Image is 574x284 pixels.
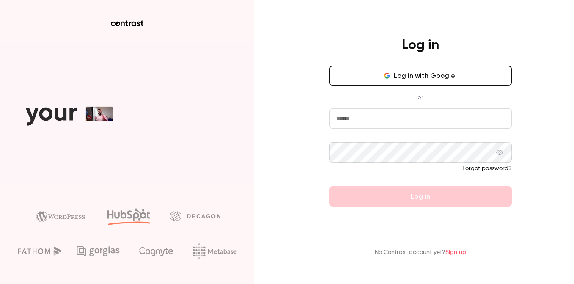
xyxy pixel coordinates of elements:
h4: Log in [402,37,439,54]
a: Forgot password? [462,165,512,171]
img: decagon [170,211,220,221]
button: Log in with Google [329,66,512,86]
p: No Contrast account yet? [375,248,466,257]
span: or [413,93,427,102]
a: Sign up [445,249,466,255]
